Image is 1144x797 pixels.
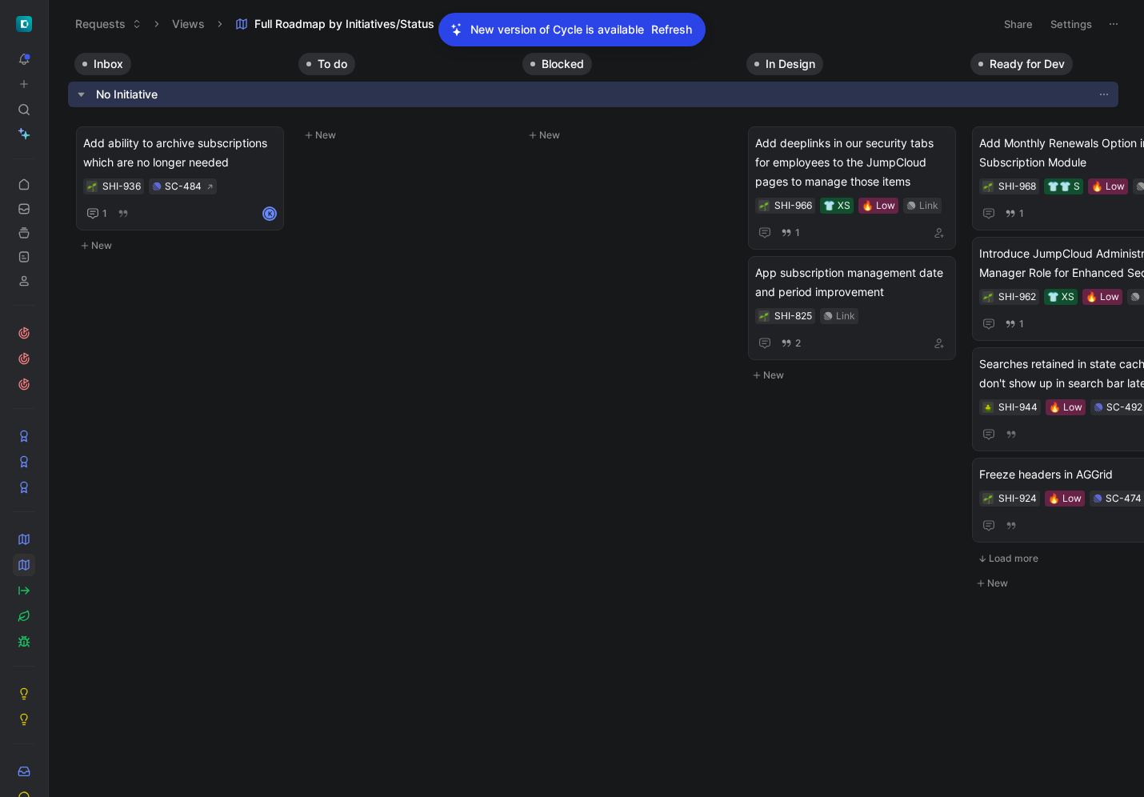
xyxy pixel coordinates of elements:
span: 1 [1019,209,1024,218]
span: Add ability to archive subscriptions which are no longer needed [83,134,277,172]
div: Link [836,308,855,324]
span: Add deeplinks in our security tabs for employees to the JumpCloud pages to manage those items [755,134,949,191]
div: Blocked [516,53,740,75]
div: SHI-968 [998,178,1036,194]
button: 🌱 [86,181,98,192]
span: Refresh [651,20,692,39]
div: SHI-825 [774,308,812,324]
img: ShiftControl [16,16,32,32]
button: New [746,366,958,385]
button: 2 [778,334,804,352]
img: 🌱 [759,202,769,211]
div: SHI-924 [998,491,1037,507]
span: App subscription management date and period improvement [755,263,949,302]
span: 2 [795,338,801,348]
div: No Initiative [96,85,158,104]
button: 🪲 [982,402,994,413]
div: SC-484 [165,178,202,194]
div: SC-492 [1106,399,1142,415]
img: 🌱 [87,182,97,192]
span: 1 [795,228,800,238]
span: Load more [989,552,1038,565]
div: In Design [740,53,964,75]
button: New [74,236,286,255]
button: 🌱 [758,200,770,211]
button: Views [165,12,212,36]
div: 🔥 Low [862,198,895,214]
span: 1 [1019,319,1024,329]
img: 🪲 [983,403,993,413]
span: To do [318,56,347,72]
span: In Design [766,56,815,72]
div: 👕👕 S [1047,178,1080,194]
div: 🔥 Low [1048,491,1082,507]
img: 🌱 [983,495,993,504]
button: 🌱 [758,310,770,322]
div: SC-474 [1106,491,1142,507]
button: 1 [778,224,803,242]
button: 1 [1002,205,1027,222]
div: To do [292,53,516,75]
div: 👕 XS [1047,289,1074,305]
div: SHI-966 [774,198,812,214]
button: 1 [1002,315,1027,333]
button: New [298,126,510,145]
img: 🌱 [983,182,993,192]
button: Refresh [650,19,693,40]
span: Full Roadmap by Initiatives/Status [254,16,434,32]
div: SHI-962 [998,289,1036,305]
div: 🔥 Low [1086,289,1119,305]
span: 1 [102,209,107,218]
p: New version of Cycle is available [470,20,644,39]
button: 🌱 [982,493,994,504]
div: K [264,208,275,219]
button: Share [997,13,1040,35]
button: 1 [83,204,110,223]
a: App subscription management date and period improvementLink2 [748,256,956,360]
a: Add deeplinks in our security tabs for employees to the JumpCloud pages to manage those items👕 XS... [748,126,956,250]
img: 🌱 [759,312,769,322]
div: 👕 XS [823,198,850,214]
img: 🌱 [983,293,993,302]
button: Requests [68,12,149,36]
div: SHI-936 [102,178,141,194]
button: ShiftControl [13,13,35,35]
span: Ready for Dev [990,56,1065,72]
button: Settings [1043,13,1099,35]
button: 🌱 [982,181,994,192]
div: SHI-944 [998,399,1038,415]
div: Link [919,198,938,214]
div: 🔥 Low [1091,178,1125,194]
div: 🔥 Low [1049,399,1082,415]
button: New [522,126,734,145]
button: 🌱 [982,291,994,302]
button: Full Roadmap by Initiatives/StatusFeatures & Fixes [228,12,542,36]
div: No Initiative [68,82,1118,107]
a: Add ability to archive subscriptions which are no longer neededSC-4841K [76,126,284,230]
div: Inbox [68,53,292,75]
span: Inbox [94,56,123,72]
span: Blocked [542,56,584,72]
